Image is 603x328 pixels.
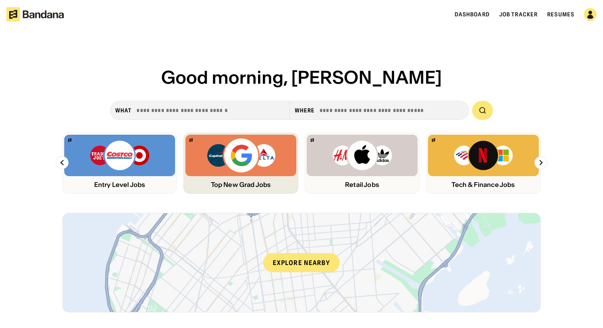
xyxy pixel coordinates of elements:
[161,66,442,88] span: Good morning, [PERSON_NAME]
[89,139,150,171] img: Trader Joe’s, Costco, Target logos
[64,181,175,189] div: Entry Level Jobs
[499,11,538,18] a: Job Tracker
[183,133,298,194] a: Bandana logoCapital One, Google, Delta logosTop New Grad Jobs
[185,181,296,189] div: Top New Grad Jobs
[547,11,574,18] a: Resumes
[332,139,392,171] img: H&M, Apply, Adidas logos
[426,133,541,194] a: Bandana logoBank of America, Netflix, Microsoft logosTech & Finance Jobs
[62,133,177,194] a: Bandana logoTrader Joe’s, Costco, Target logosEntry Level Jobs
[534,156,547,169] img: Right Arrow
[428,181,539,189] div: Tech & Finance Jobs
[115,107,132,114] div: what
[263,253,340,272] div: Explore nearby
[453,139,514,171] img: Bank of America, Netflix, Microsoft logos
[206,137,276,174] img: Capital One, Google, Delta logos
[56,156,69,169] img: Left Arrow
[6,7,64,22] img: Bandana logotype
[63,213,540,312] a: Explore nearby
[311,138,314,142] img: Bandana logo
[189,138,193,142] img: Bandana logo
[295,107,315,114] div: Where
[455,11,490,18] a: Dashboard
[68,138,71,142] img: Bandana logo
[307,181,418,189] div: Retail Jobs
[432,138,435,142] img: Bandana logo
[305,133,420,194] a: Bandana logoH&M, Apply, Adidas logosRetail Jobs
